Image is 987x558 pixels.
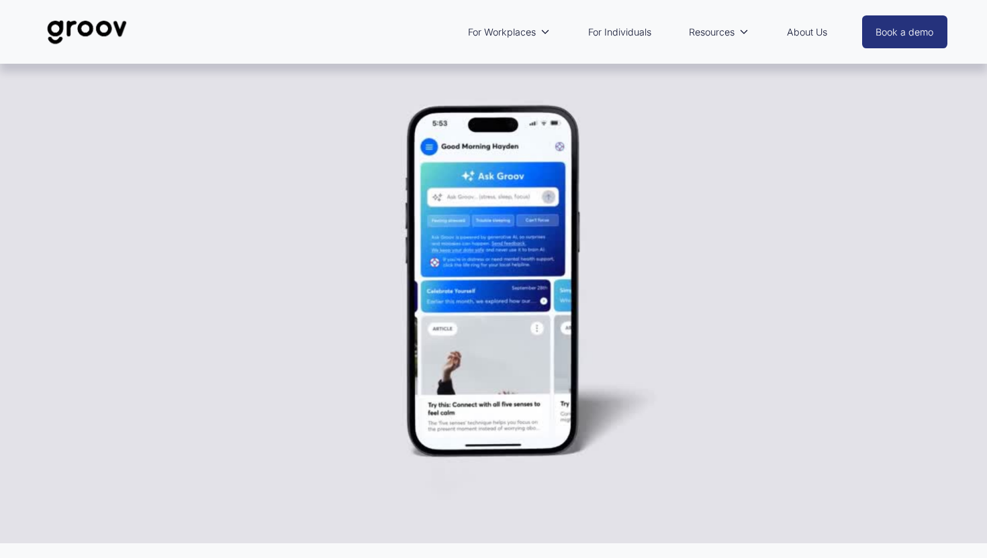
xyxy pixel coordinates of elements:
a: folder dropdown [461,17,557,48]
a: Book a demo [862,15,948,48]
span: For Workplaces [468,23,536,41]
a: folder dropdown [682,17,755,48]
span: Resources [689,23,735,41]
a: For Individuals [581,17,658,48]
img: Groov | Unlock Human Potential at Work and in Life [40,10,134,54]
a: About Us [780,17,834,48]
